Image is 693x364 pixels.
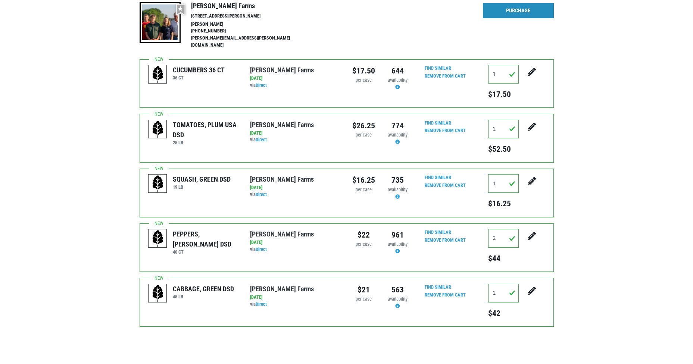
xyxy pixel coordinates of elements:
[388,296,408,302] span: availability
[173,294,234,299] h6: 45 LB
[250,230,314,238] a: [PERSON_NAME] Farms
[483,3,554,19] a: Purchase
[173,75,225,81] h6: 36 CT
[250,130,341,137] div: [DATE]
[256,137,267,142] a: Direct
[256,247,267,252] a: Direct
[420,236,470,245] input: Remove From Cart
[352,120,375,132] div: $26.25
[388,132,408,138] span: availability
[425,175,451,180] a: Find Similar
[173,65,225,75] div: CUCUMBERS 36 CT
[352,174,375,186] div: $16.25
[173,140,239,145] h6: 25 LB
[149,229,167,248] img: placeholder-variety-43d6402dacf2d531de610a020419775a.svg
[352,186,375,194] div: per case
[488,199,519,208] h5: $16.25
[386,120,409,132] div: 774
[488,284,519,302] input: Qty
[173,184,231,190] h6: 19 LB
[488,144,519,154] h5: $52.50
[191,28,306,35] li: [PHONE_NUMBER]
[191,2,306,10] h4: [PERSON_NAME] Farms
[425,229,451,235] a: Find Similar
[173,249,239,255] h6: 40 CT
[488,229,519,248] input: Qty
[173,284,234,294] div: CABBAGE, GREEN DSD
[352,65,375,77] div: $17.50
[425,284,451,290] a: Find Similar
[191,21,306,28] li: [PERSON_NAME]
[388,187,408,192] span: availability
[488,308,519,318] h5: $42
[386,229,409,241] div: 961
[488,90,519,99] h5: $17.50
[191,35,306,49] li: [PERSON_NAME][EMAIL_ADDRESS][PERSON_NAME][DOMAIN_NAME]
[173,120,239,140] div: TOMATOES, PLUM USA DSD
[425,120,451,126] a: Find Similar
[149,284,167,303] img: placeholder-variety-43d6402dacf2d531de610a020419775a.svg
[149,175,167,193] img: placeholder-variety-43d6402dacf2d531de610a020419775a.svg
[488,254,519,263] h5: $44
[256,82,267,88] a: Direct
[250,136,341,144] div: via
[388,77,408,83] span: availability
[420,181,470,190] input: Remove From Cart
[488,65,519,84] input: Qty
[250,175,314,183] a: [PERSON_NAME] Farms
[425,65,451,71] a: Find Similar
[386,284,409,296] div: 563
[149,65,167,84] img: placeholder-variety-43d6402dacf2d531de610a020419775a.svg
[149,120,167,139] img: placeholder-variety-43d6402dacf2d531de610a020419775a.svg
[488,120,519,138] input: Qty
[250,285,314,293] a: [PERSON_NAME] Farms
[488,174,519,193] input: Qty
[420,72,470,81] input: Remove From Cart
[250,75,341,82] div: [DATE]
[352,241,375,248] div: per case
[352,284,375,296] div: $21
[250,191,341,198] div: via
[386,65,409,77] div: 644
[352,77,375,84] div: per case
[420,126,470,135] input: Remove From Cart
[250,184,341,191] div: [DATE]
[250,239,341,246] div: [DATE]
[352,296,375,303] div: per case
[386,174,409,186] div: 735
[388,241,408,247] span: availability
[352,132,375,139] div: per case
[256,192,267,197] a: Direct
[256,301,267,307] a: Direct
[250,294,341,301] div: [DATE]
[250,301,341,308] div: via
[250,66,314,74] a: [PERSON_NAME] Farms
[250,82,341,89] div: via
[250,121,314,129] a: [PERSON_NAME] Farms
[191,13,306,20] li: [STREET_ADDRESS][PERSON_NAME]
[420,291,470,299] input: Remove From Cart
[173,174,231,184] div: SQUASH, GREEN DSD
[173,229,239,249] div: PEPPERS, [PERSON_NAME] DSD
[352,229,375,241] div: $22
[140,2,181,43] img: thumbnail-8a08f3346781c529aa742b86dead986c.jpg
[250,246,341,253] div: via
